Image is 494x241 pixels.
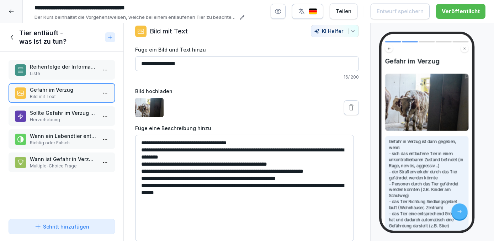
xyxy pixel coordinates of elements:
div: KI Helfer [314,28,356,34]
button: Schritt hinzufügen [9,219,115,234]
p: Sollte Gefahr im Verzug sein: [30,109,96,117]
div: Wenn ein Lebendtier entläuft muss sofort die Polizei verständigt werden.Richtig oder Falsch [9,129,115,149]
button: Teilen [330,4,357,19]
div: Reihenfolge der Informationskette - unbedingt einhalten!Liste [9,60,115,80]
label: Füge eine Beschreibung hinzu [135,124,359,132]
img: Bild und Text Vorschau [385,74,469,131]
div: Teilen [336,7,351,15]
h1: Tier entläuft - was ist zu tun? [19,29,102,46]
div: Gefahr im VerzugBild mit Text [9,83,115,103]
p: Bild mit Text [30,93,96,100]
img: de.svg [309,8,317,15]
p: Multiple-Choice Frage [30,163,96,169]
div: Veröffentlicht [442,7,480,15]
p: 16 / 200 [135,74,359,80]
div: Schritt hinzufügen [34,223,89,230]
img: ljtj68gnzd2rxbkdegybso6d.png [135,98,164,117]
h4: Gefahr im Verzug [385,57,469,65]
p: Gefahr in Verzug ist dann gegeben, wenn: - sich das entlaufene Tier in einen unkontrollierbaren Z... [389,139,465,229]
button: KI Helfer [311,25,359,37]
div: Entwurf speichern [377,7,424,15]
p: Hervorhebung [30,117,96,123]
label: Bild hochladen [135,87,359,95]
p: Wenn ein Lebendtier entläuft muss sofort die Polizei verständigt werden. [30,132,96,140]
p: Reihenfolge der Informationskette - unbedingt einhalten! [30,63,96,70]
div: Wann ist Gefahr in Verzug gegeben?Multiple-Choice Frage [9,152,115,172]
p: Liste [30,70,96,77]
button: Veröffentlicht [436,4,485,19]
p: Wann ist Gefahr in Verzug gegeben? [30,155,96,163]
p: Der Kurs beinhaltet die Vorgehensweisen, welche bei einem entlaufenen Tier zu beachten sind. [34,14,238,21]
p: Gefahr im Verzug [30,86,96,93]
p: Bild mit Text [150,26,188,36]
label: Füge ein Bild und Text hinzu [135,46,359,53]
div: Sollte Gefahr im Verzug sein:Hervorhebung [9,106,115,126]
p: Richtig oder Falsch [30,140,96,146]
button: Entwurf speichern [371,4,430,19]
